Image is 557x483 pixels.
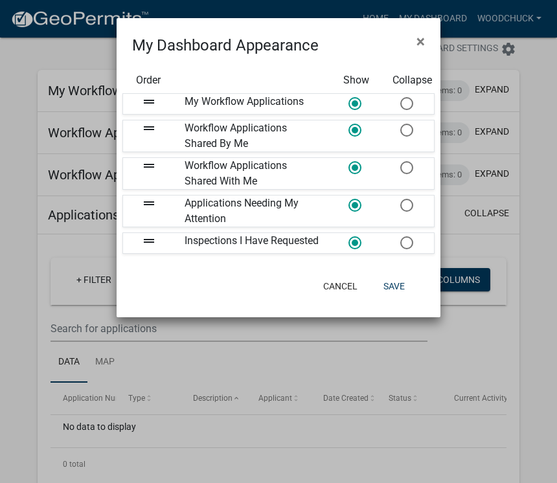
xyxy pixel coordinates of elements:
[175,233,330,253] div: Inspections I Have Requested
[383,73,435,88] div: Collapse
[141,120,157,136] i: drag_handle
[141,196,157,211] i: drag_handle
[406,23,435,60] button: Close
[373,275,415,298] button: Save
[132,34,319,57] h4: My Dashboard Appearance
[122,73,174,88] div: Order
[175,120,330,152] div: Workflow Applications Shared By Me
[175,196,330,227] div: Applications Needing My Attention
[141,233,157,249] i: drag_handle
[416,32,425,51] span: ×
[330,73,382,88] div: Show
[175,94,330,114] div: My Workflow Applications
[141,158,157,174] i: drag_handle
[141,94,157,109] i: drag_handle
[175,158,330,189] div: Workflow Applications Shared With Me
[313,275,368,298] button: Cancel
